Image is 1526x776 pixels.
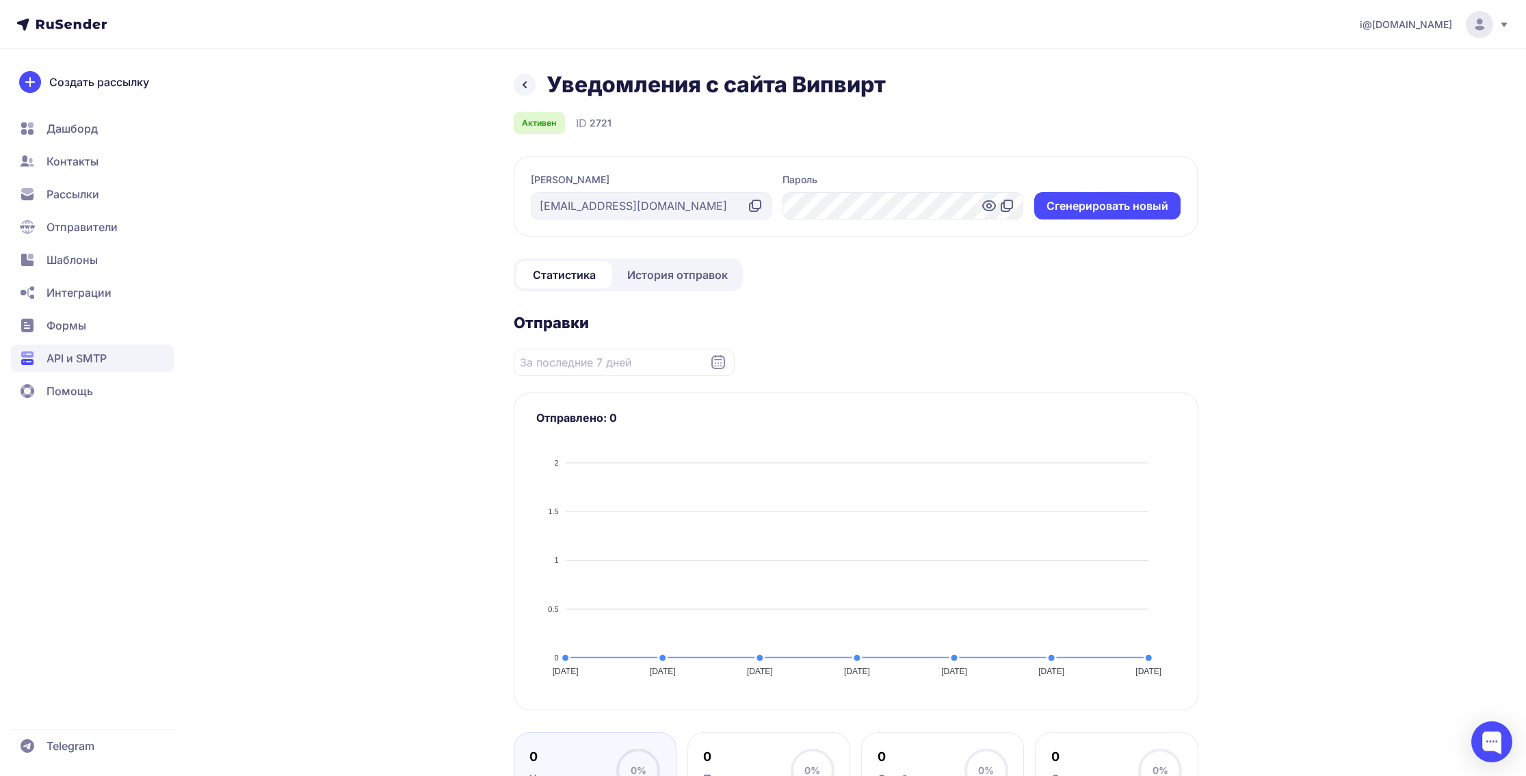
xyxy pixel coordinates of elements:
div: 0 [878,749,964,765]
tspan: 1 [554,556,558,564]
tspan: 1.5 [548,507,558,516]
div: 0 [529,749,616,765]
span: i@[DOMAIN_NAME] [1360,18,1452,31]
a: История отправок [615,261,740,289]
span: 0% [804,764,820,776]
button: Cгенерировать новый [1034,192,1181,219]
span: 0% [978,764,994,776]
div: 0 [1051,749,1138,765]
label: [PERSON_NAME] [531,173,609,187]
span: История отправок [627,267,728,283]
tspan: [DATE] [941,667,967,676]
span: 0% [631,764,646,776]
span: 2721 [590,116,611,130]
div: 0 [703,749,790,765]
span: Помощь [47,383,93,399]
span: Шаблоны [47,252,98,268]
input: Datepicker input [514,349,735,376]
tspan: 2 [554,459,558,467]
span: Дашборд [47,120,98,137]
tspan: [DATE] [1135,667,1161,676]
div: ID [576,115,611,131]
tspan: 0.5 [548,605,558,613]
span: Отправители [47,219,118,235]
tspan: [DATE] [552,667,578,676]
span: API и SMTP [47,350,107,366]
tspan: [DATE] [1038,667,1064,676]
tspan: [DATE] [746,667,772,676]
span: Контакты [47,153,98,170]
span: Рассылки [47,186,99,202]
span: Создать рассылку [49,74,149,90]
span: Статистика [533,267,596,283]
a: Статистика [516,261,612,289]
span: 0% [1153,764,1168,776]
label: Пароль [782,173,817,187]
span: Формы [47,317,86,334]
span: Telegram [47,738,94,754]
tspan: [DATE] [844,667,870,676]
tspan: [DATE] [649,667,675,676]
span: Активен [522,118,556,129]
a: Telegram [11,732,174,760]
h3: Отправлено: 0 [536,410,1176,426]
h1: Уведомления с сайта Випвирт [547,71,886,98]
h2: Отправки [514,313,1198,332]
span: Интеграции [47,284,111,301]
tspan: 0 [554,654,558,662]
